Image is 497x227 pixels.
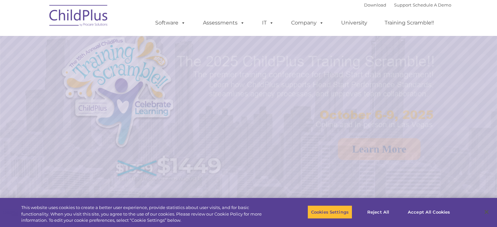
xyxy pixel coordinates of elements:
a: Training Scramble!! [378,16,440,29]
a: IT [256,16,280,29]
button: Close [479,205,494,219]
button: Reject All [358,205,399,219]
div: This website uses cookies to create a better user experience, provide statistics about user visit... [21,204,273,224]
a: Assessments [196,16,251,29]
a: Software [149,16,192,29]
button: Cookies Settings [307,205,352,219]
img: ChildPlus by Procare Solutions [46,0,111,33]
a: Schedule A Demo [413,2,451,8]
button: Accept All Cookies [404,205,454,219]
font: | [364,2,451,8]
a: Learn More [338,138,421,160]
a: University [335,16,374,29]
a: Support [394,2,411,8]
a: Download [364,2,386,8]
a: Company [285,16,330,29]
